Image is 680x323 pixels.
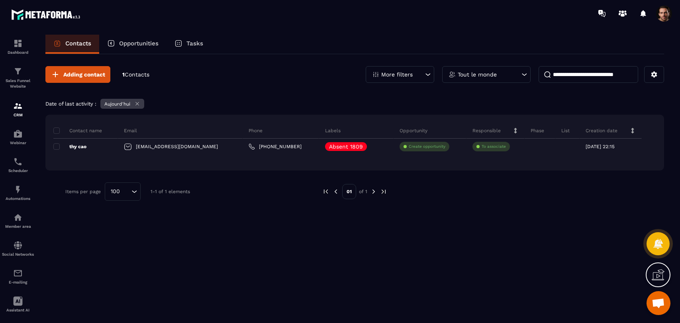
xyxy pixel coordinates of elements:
[65,189,101,194] p: Items per page
[2,308,34,312] p: Assistant AI
[13,213,23,222] img: automations
[13,268,23,278] img: email
[329,144,363,149] p: Absent 1809
[65,40,91,47] p: Contacts
[13,67,23,76] img: formation
[332,188,339,195] img: prev
[561,127,570,134] p: List
[186,40,203,47] p: Tasks
[2,50,34,55] p: Dashboard
[2,196,34,201] p: Automations
[119,40,159,47] p: Opportunities
[531,127,544,134] p: Phase
[380,188,387,195] img: next
[63,70,105,78] span: Adding contact
[2,262,34,290] a: emailemailE-mailing
[104,101,130,107] p: Aujourd'hui
[124,127,137,134] p: Email
[13,185,23,194] img: automations
[586,127,617,134] p: Creation date
[13,129,23,139] img: automations
[2,252,34,256] p: Social Networks
[13,241,23,250] img: social-network
[2,168,34,173] p: Scheduler
[2,33,34,61] a: formationformationDashboard
[2,280,34,284] p: E-mailing
[2,123,34,151] a: automationsautomationsWebinar
[125,71,149,78] span: Contacts
[249,127,263,134] p: Phone
[647,291,670,315] div: Mở cuộc trò chuyện
[53,127,102,134] p: Contact name
[105,182,141,201] div: Search for option
[409,144,445,149] p: Create opportunity
[13,39,23,48] img: formation
[400,127,427,134] p: Opportunity
[167,35,211,54] a: Tasks
[123,187,129,196] input: Search for option
[151,189,190,194] p: 1-1 of 1 elements
[45,101,96,107] p: Date of last activity :
[482,144,506,149] p: To associate
[45,66,110,83] button: Adding contact
[322,188,329,195] img: prev
[11,7,83,22] img: logo
[586,144,615,149] p: [DATE] 22:15
[249,143,302,150] a: [PHONE_NUMBER]
[325,127,341,134] p: Labels
[45,35,99,54] a: Contacts
[2,207,34,235] a: automationsautomationsMember area
[359,188,367,195] p: of 1
[370,188,377,195] img: next
[2,141,34,145] p: Webinar
[2,235,34,262] a: social-networksocial-networkSocial Networks
[2,78,34,89] p: Sales Funnel Website
[2,290,34,318] a: Assistant AI
[2,95,34,123] a: formationformationCRM
[99,35,167,54] a: Opportunities
[122,71,149,78] p: 1
[472,127,501,134] p: Responsible
[2,151,34,179] a: schedulerschedulerScheduler
[53,143,86,150] p: thy cao
[13,101,23,111] img: formation
[2,224,34,229] p: Member area
[342,184,356,199] p: 01
[13,157,23,166] img: scheduler
[458,72,497,77] p: Tout le monde
[2,179,34,207] a: automationsautomationsAutomations
[2,113,34,117] p: CRM
[381,72,413,77] p: More filters
[2,61,34,95] a: formationformationSales Funnel Website
[108,187,123,196] span: 100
